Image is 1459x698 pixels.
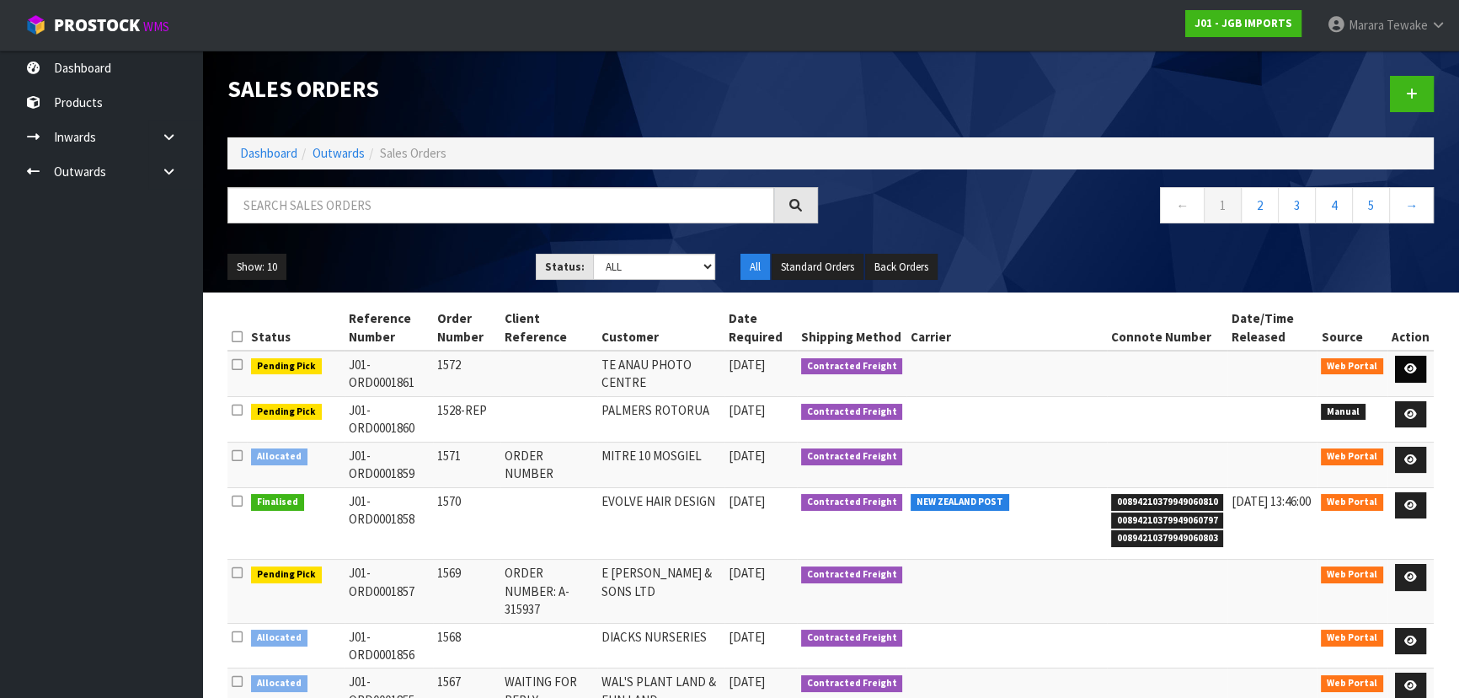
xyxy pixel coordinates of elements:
td: 1568 [433,623,500,668]
th: Date/Time Released [1227,305,1317,351]
th: Reference Number [345,305,434,351]
span: Web Portal [1321,448,1383,465]
span: Web Portal [1321,494,1383,511]
span: Allocated [251,630,307,647]
span: Contracted Freight [801,494,903,511]
th: Carrier [906,305,1107,351]
span: Contracted Freight [801,566,903,583]
a: 2 [1241,187,1279,223]
a: ← [1160,187,1205,223]
span: Web Portal [1321,675,1383,692]
td: 1569 [433,560,500,623]
th: Status [247,305,345,351]
td: J01-ORD0001859 [345,442,434,487]
span: 00894210379949060797 [1111,513,1224,529]
span: [DATE] [729,629,765,645]
th: Order Number [433,305,500,351]
td: J01-ORD0001857 [345,560,434,623]
span: [DATE] [729,674,765,690]
span: Web Portal [1321,358,1383,375]
span: Pending Pick [251,566,322,583]
th: Action [1387,305,1434,351]
span: Sales Orders [380,145,446,161]
td: EVOLVE HAIR DESIGN [597,487,724,560]
a: Dashboard [240,145,297,161]
td: 1528-REP [433,396,500,442]
nav: Page navigation [843,187,1434,228]
td: J01-ORD0001860 [345,396,434,442]
td: TE ANAU PHOTO CENTRE [597,351,724,396]
img: cube-alt.png [25,14,46,35]
span: Marara [1349,17,1384,33]
span: ProStock [54,14,140,36]
span: Web Portal [1321,630,1383,647]
span: [DATE] [729,448,765,464]
a: J01 - JGB IMPORTS [1185,10,1301,37]
strong: Status: [545,260,585,274]
a: 5 [1352,187,1390,223]
span: Allocated [251,675,307,692]
th: Date Required [724,305,797,351]
button: Standard Orders [772,254,863,281]
span: Contracted Freight [801,448,903,465]
td: 1570 [433,487,500,560]
th: Customer [597,305,724,351]
span: [DATE] 13:46:00 [1232,493,1311,509]
td: PALMERS ROTORUA [597,396,724,442]
td: DIACKS NURSERIES [597,623,724,668]
a: 4 [1315,187,1353,223]
td: 1572 [433,351,500,396]
span: Pending Pick [251,358,322,375]
th: Connote Number [1107,305,1228,351]
a: 3 [1278,187,1316,223]
a: 1 [1204,187,1242,223]
td: ORDER NUMBER: A-315937 [500,560,597,623]
th: Source [1317,305,1387,351]
th: Client Reference [500,305,597,351]
span: 00894210379949060810 [1111,494,1224,511]
strong: J01 - JGB IMPORTS [1194,16,1292,30]
span: Contracted Freight [801,675,903,692]
button: Back Orders [865,254,938,281]
span: Pending Pick [251,404,322,421]
span: Manual [1321,404,1365,421]
td: MITRE 10 MOSGIEL [597,442,724,487]
button: Show: 10 [227,254,286,281]
span: Contracted Freight [801,358,903,375]
span: [DATE] [729,357,765,373]
span: Finalised [251,494,304,511]
h1: Sales Orders [227,76,818,101]
input: Search sales orders [227,187,774,223]
span: [DATE] [729,402,765,418]
span: Tewake [1387,17,1428,33]
span: 00894210379949060803 [1111,530,1224,547]
a: → [1389,187,1434,223]
span: Allocated [251,448,307,465]
span: Contracted Freight [801,630,903,647]
span: Web Portal [1321,566,1383,583]
span: Contracted Freight [801,404,903,421]
td: J01-ORD0001861 [345,351,434,396]
td: ORDER NUMBER [500,442,597,487]
span: [DATE] [729,565,765,581]
a: Outwards [313,145,365,161]
td: 1571 [433,442,500,487]
span: NEW ZEALAND POST [911,494,1009,511]
th: Shipping Method [797,305,907,351]
td: E [PERSON_NAME] & SONS LTD [597,560,724,623]
span: [DATE] [729,493,765,509]
small: WMS [143,19,169,35]
button: All [740,254,770,281]
td: J01-ORD0001858 [345,487,434,560]
td: J01-ORD0001856 [345,623,434,668]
